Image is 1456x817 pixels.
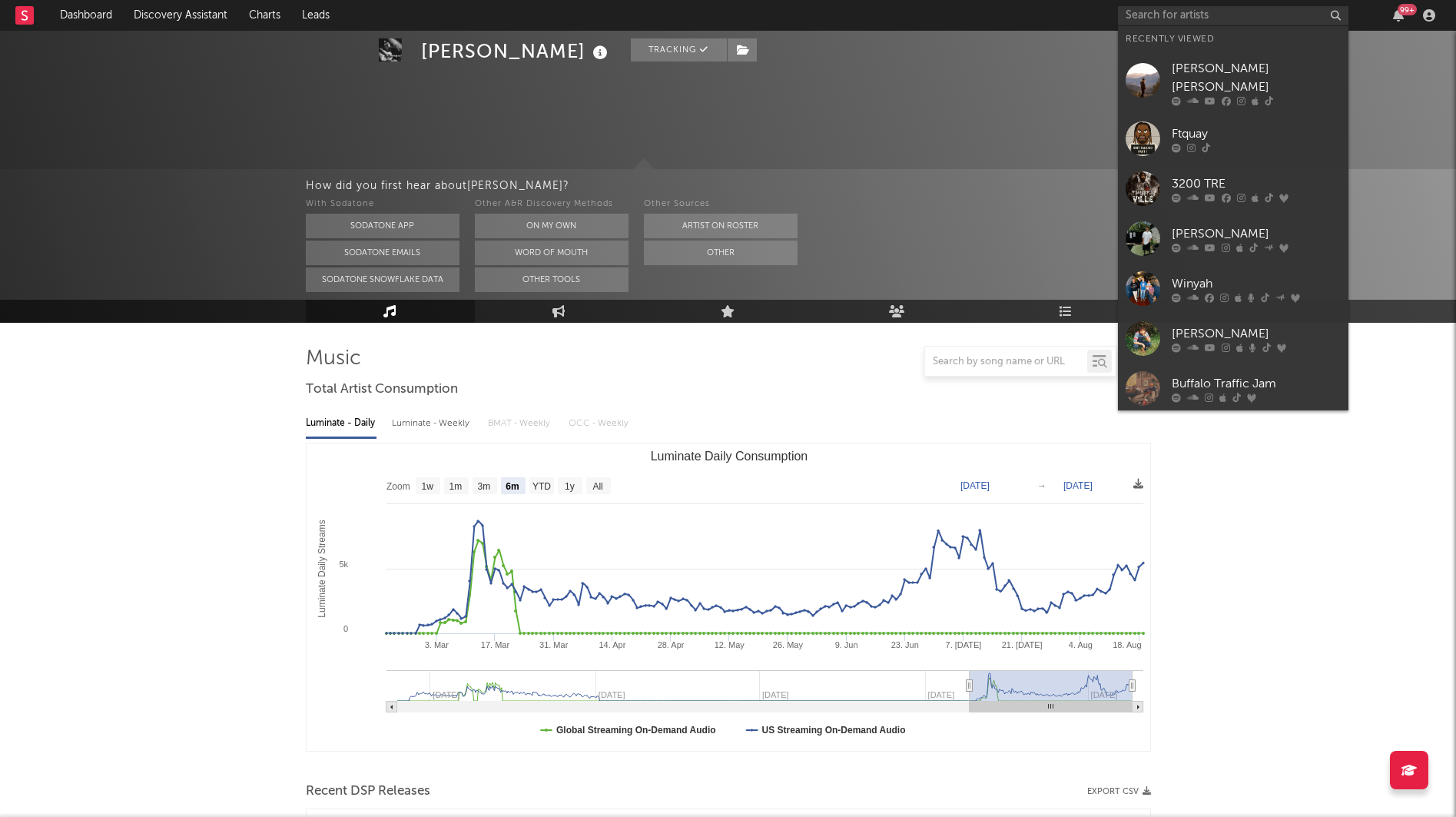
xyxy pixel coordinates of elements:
[306,195,459,214] div: With Sodatone
[650,450,808,463] text: Luminate Daily Consumption
[1398,4,1417,15] div: 99 +
[539,640,569,649] text: 31. Mar
[421,38,612,64] div: [PERSON_NAME]
[475,195,629,214] div: Other A&R Discovery Methods
[644,214,798,238] button: Artist on Roster
[1172,174,1341,193] div: 3200 TRE
[343,624,347,633] text: 0
[592,481,602,492] text: All
[480,640,509,649] text: 17. Mar
[306,267,459,292] button: Sodatone Snowflake Data
[475,267,629,292] button: Other Tools
[945,640,981,649] text: 7. [DATE]
[1172,374,1341,393] div: Buffalo Traffic Jam
[1172,324,1341,343] div: [PERSON_NAME]
[307,443,1151,751] svg: Luminate Daily Consumption
[1118,314,1348,364] a: [PERSON_NAME]
[1068,640,1092,649] text: 4. Aug
[565,481,575,492] text: 1y
[1126,30,1341,48] div: Recently Viewed
[424,640,449,649] text: 3. Mar
[316,520,327,617] text: Luminate Daily Streams
[772,640,803,649] text: 26. May
[644,241,798,265] button: Other
[1393,9,1404,22] button: 99+
[449,481,462,492] text: 1m
[1118,52,1348,114] a: [PERSON_NAME] [PERSON_NAME]
[657,640,684,649] text: 28. Apr
[475,214,629,238] button: On My Own
[644,195,798,214] div: Other Sources
[891,640,918,649] text: 23. Jun
[1172,60,1341,97] div: [PERSON_NAME] [PERSON_NAME]
[306,214,459,238] button: Sodatone App
[714,640,745,649] text: 12. May
[477,481,490,492] text: 3m
[306,380,458,399] span: Total Artist Consumption
[631,38,727,61] button: Tracking
[1113,640,1141,649] text: 18. Aug
[556,725,716,736] text: Global Streaming On-Demand Audio
[475,241,629,265] button: Word Of Mouth
[1037,480,1046,491] text: →
[1087,787,1151,796] button: Export CSV
[339,560,348,569] text: 5k
[1118,114,1348,164] a: Ftquay
[599,640,625,649] text: 14. Apr
[1172,274,1341,293] div: Winyah
[306,782,430,801] span: Recent DSP Releases
[834,640,857,649] text: 9. Jun
[306,410,376,437] div: Luminate - Daily
[1172,125,1341,143] div: Ftquay
[421,481,433,492] text: 1w
[1118,264,1348,314] a: Winyah
[1118,364,1348,413] a: Buffalo Traffic Jam
[1063,480,1093,491] text: [DATE]
[1172,224,1341,243] div: [PERSON_NAME]
[506,481,519,492] text: 6m
[392,410,473,437] div: Luminate - Weekly
[1118,164,1348,214] a: 3200 TRE
[1118,214,1348,264] a: [PERSON_NAME]
[306,241,459,265] button: Sodatone Emails
[1001,640,1042,649] text: 21. [DATE]
[386,481,410,492] text: Zoom
[960,480,990,491] text: [DATE]
[532,481,550,492] text: YTD
[925,356,1087,368] input: Search by song name or URL
[761,725,905,736] text: US Streaming On-Demand Audio
[1118,6,1348,25] input: Search for artists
